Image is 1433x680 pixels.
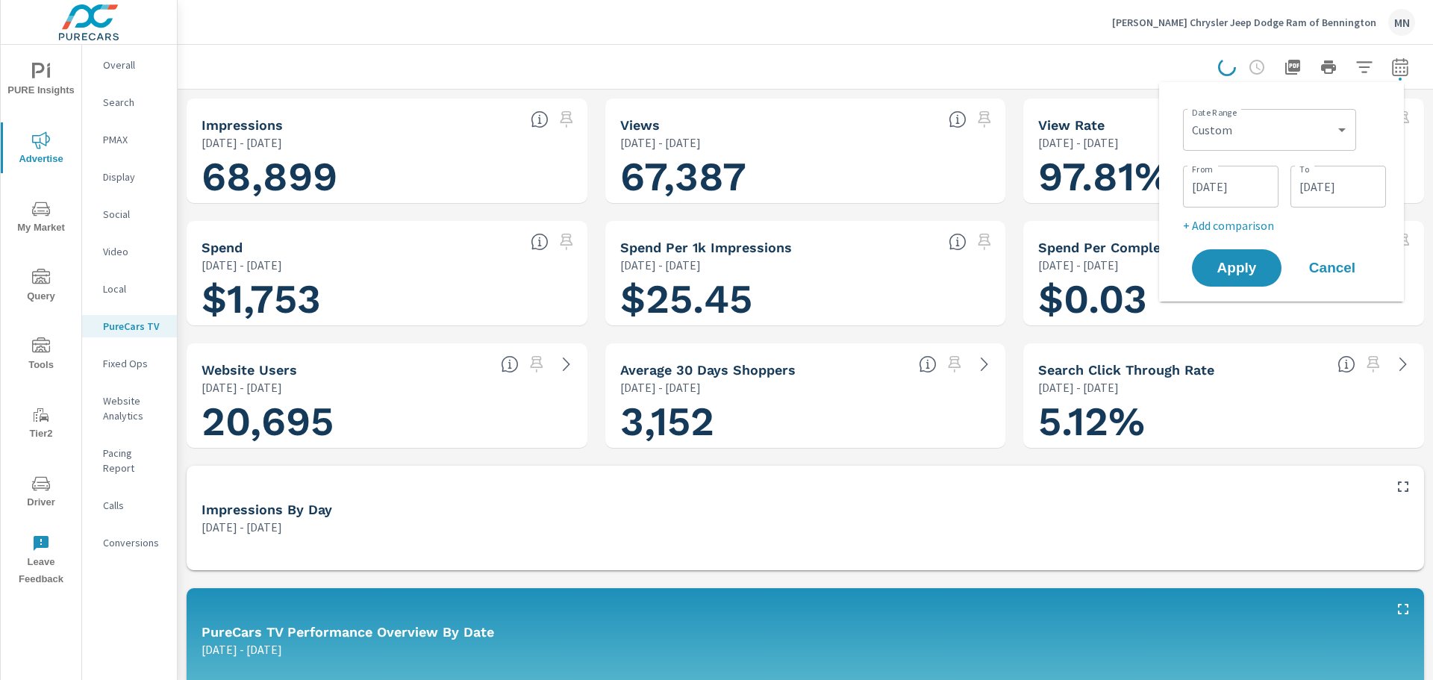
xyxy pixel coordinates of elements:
h5: PureCars TV Performance Overview By Date [202,624,494,640]
span: Select a preset date range to save this widget [972,230,996,254]
h1: 20,695 [202,396,572,447]
h1: 5.12% [1038,396,1409,447]
p: [DATE] - [DATE] [1038,256,1119,274]
button: Cancel [1287,249,1377,287]
h1: 68,899 [202,152,572,202]
div: Conversions [82,531,177,554]
div: Pacing Report [82,442,177,479]
span: Total spend per 1,000 impressions. [Source: This data is provided by the video advertising platform] [949,233,967,251]
span: Number of times your connected TV ad was viewed completely by a user. [Source: This data is provi... [949,110,967,128]
div: Calls [82,494,177,517]
span: Number of times your connected TV ad was presented to a user. [Source: This data is provided by t... [531,110,549,128]
span: Select a preset date range to save this widget [972,107,996,131]
span: A rolling 30 day total of daily Shoppers on the dealership website, averaged over the selected da... [919,355,937,373]
span: Cancel [1302,261,1362,275]
span: Unique website visitors over the selected time period. [Source: Website Analytics] [501,355,519,373]
h1: $0.03 [1038,274,1409,325]
h5: Impressions [202,117,283,133]
p: Conversions [103,535,165,550]
span: My Market [5,200,77,237]
span: Leave Feedback [5,534,77,588]
h5: Search Click Through Rate [1038,362,1214,378]
button: Select Date Range [1385,52,1415,82]
button: Maximize Widget [1391,475,1415,499]
h5: Views [620,117,660,133]
h5: Spend Per Completed View [1038,240,1218,255]
span: Select a preset date range to save this widget [525,352,549,376]
span: Apply [1207,261,1267,275]
p: PMAX [103,132,165,147]
span: Cost of your connected TV ad campaigns. [Source: This data is provided by the video advertising p... [531,233,549,251]
p: + Add comparison [1183,216,1386,234]
div: nav menu [1,45,81,594]
p: [DATE] - [DATE] [620,378,701,396]
a: See more details in report [1391,352,1415,376]
h5: Average 30 Days Shoppers [620,362,796,378]
p: Local [103,281,165,296]
div: Search [82,91,177,113]
p: [DATE] - [DATE] [202,134,282,152]
h1: $25.45 [620,274,991,325]
p: Website Analytics [103,393,165,423]
div: Local [82,278,177,300]
span: Select a preset date range to save this widget [1361,352,1385,376]
h5: Impressions by Day [202,502,332,517]
span: Select a preset date range to save this widget [555,107,578,131]
div: Social [82,203,177,225]
p: Search [103,95,165,110]
div: Display [82,166,177,188]
div: Website Analytics [82,390,177,427]
p: Fixed Ops [103,356,165,371]
button: Apply [1192,249,1281,287]
p: [PERSON_NAME] Chrysler Jeep Dodge Ram of Bennington [1112,16,1376,29]
div: Overall [82,54,177,76]
span: Select a preset date range to save this widget [555,230,578,254]
div: MN [1388,9,1415,36]
span: PURE Insights [5,63,77,99]
span: Percentage of users who viewed your campaigns who clicked through to your website. For example, i... [1337,355,1355,373]
p: Calls [103,498,165,513]
p: [DATE] - [DATE] [202,256,282,274]
div: Video [82,240,177,263]
span: Driver [5,475,77,511]
h5: Spend [202,240,243,255]
span: Advertise [5,131,77,168]
div: PureCars TV [82,315,177,337]
p: [DATE] - [DATE] [1038,134,1119,152]
p: [DATE] - [DATE] [202,378,282,396]
p: Video [103,244,165,259]
span: Tools [5,337,77,374]
span: Query [5,269,77,305]
p: Display [103,169,165,184]
span: Tier2 [5,406,77,443]
button: Maximize Widget [1391,597,1415,621]
h5: Spend Per 1k Impressions [620,240,792,255]
button: Apply Filters [1349,52,1379,82]
h1: $1,753 [202,274,572,325]
h1: 97.81% [1038,152,1409,202]
h5: Website Users [202,362,297,378]
div: PMAX [82,128,177,151]
button: Print Report [1314,52,1343,82]
p: Overall [103,57,165,72]
p: Social [103,207,165,222]
h1: 67,387 [620,152,991,202]
a: See more details in report [972,352,996,376]
span: Select a preset date range to save this widget [943,352,967,376]
p: Pacing Report [103,446,165,475]
p: [DATE] - [DATE] [620,256,701,274]
p: [DATE] - [DATE] [1038,378,1119,396]
p: [DATE] - [DATE] [202,640,282,658]
p: PureCars TV [103,319,165,334]
p: [DATE] - [DATE] [202,518,282,536]
h5: View Rate [1038,117,1105,133]
button: "Export Report to PDF" [1278,52,1308,82]
div: Fixed Ops [82,352,177,375]
h1: 3,152 [620,396,991,447]
p: [DATE] - [DATE] [620,134,701,152]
